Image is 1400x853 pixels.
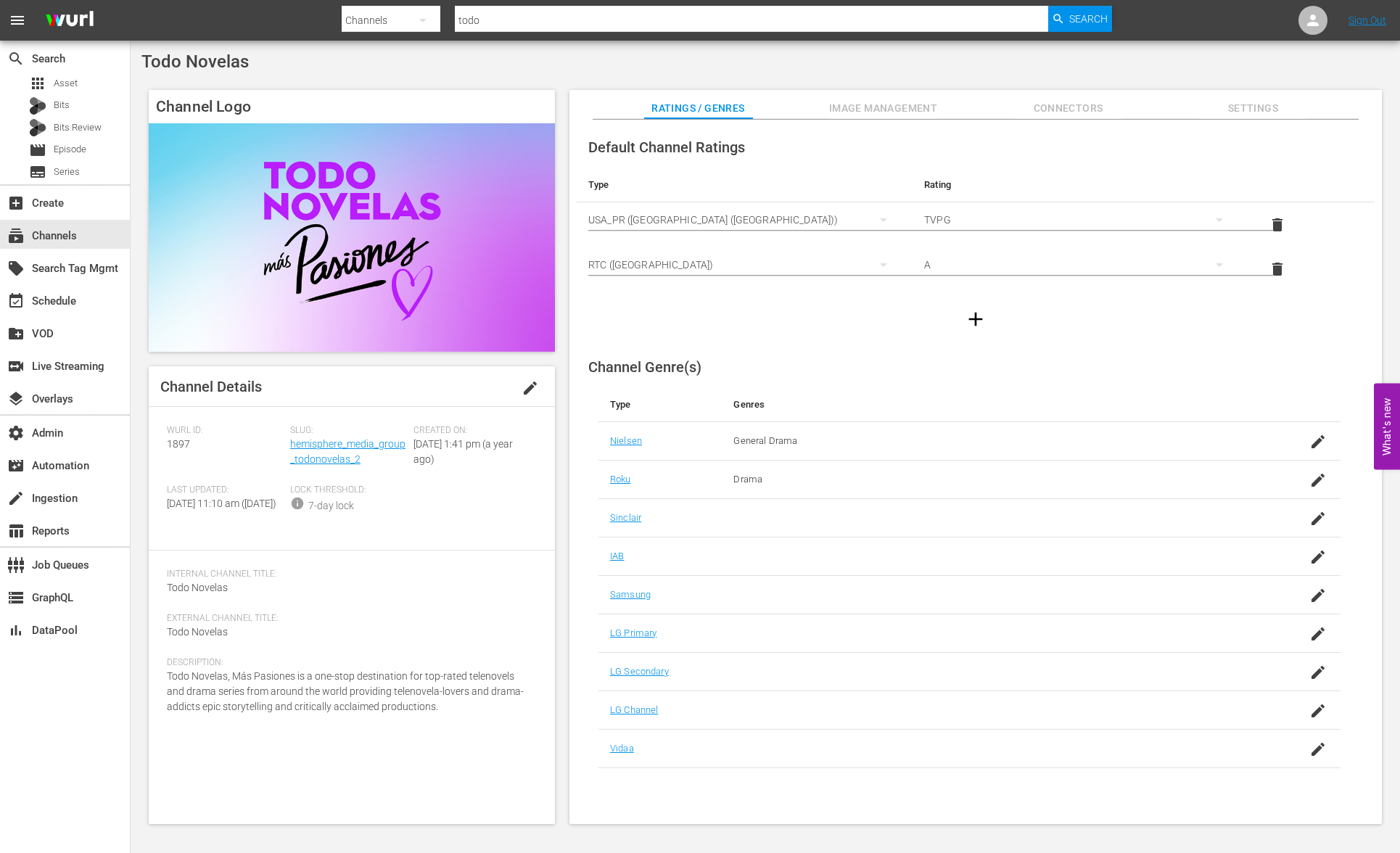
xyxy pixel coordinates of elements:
span: Wurl ID: [167,425,283,437]
span: Lock Threshold: [290,485,406,496]
span: info [290,496,305,511]
button: Search [1048,6,1112,32]
span: Last Updated: [167,485,283,496]
span: Episode [54,142,86,157]
div: 7-day lock [308,498,354,514]
span: Todo Novelas [167,582,228,593]
span: search [7,50,25,67]
button: Open Feedback Widget [1374,384,1400,470]
span: Job Queues [7,556,25,574]
th: Type [577,168,913,202]
span: delete [1269,260,1286,278]
a: Sign Out [1348,15,1386,26]
span: Create [7,194,25,212]
span: [DATE] 11:10 am ([DATE]) [167,498,276,509]
table: simple table [577,168,1375,292]
span: [DATE] 1:41 pm (a year ago) [413,438,513,465]
span: Search Tag Mgmt [7,260,25,277]
span: DataPool [7,622,25,639]
span: Overlays [7,390,25,408]
div: Bits [29,97,46,115]
span: Todo Novelas, Más Pasiones is a one-stop destination for top-rated telenovels and drama series fr... [167,670,524,712]
div: USA_PR ([GEOGRAPHIC_DATA] ([GEOGRAPHIC_DATA])) [588,199,901,240]
span: Channel Genre(s) [588,358,701,376]
span: Live Streaming [7,358,25,375]
span: Description: [167,657,530,669]
a: Nielsen [610,435,642,446]
span: Asset [54,76,78,91]
a: Samsung [610,589,651,600]
span: Bits [54,98,70,112]
span: Settings [1199,99,1308,118]
button: edit [513,371,548,405]
span: External Channel Title: [167,613,530,625]
a: hemisphere_media_group_todonovelas_2 [290,438,405,465]
a: LG Primary [610,627,656,638]
span: Asset [29,75,46,92]
span: Bits Review [54,120,102,135]
span: Todo Novelas [141,51,249,72]
div: RTC ([GEOGRAPHIC_DATA]) [588,244,901,285]
span: Admin [7,424,25,442]
button: delete [1260,252,1295,287]
span: VOD [7,325,25,342]
span: Slug: [290,425,406,437]
span: GraphQL [7,589,25,606]
span: Reports [7,522,25,540]
span: edit [522,379,539,397]
span: Todo Novelas [167,626,228,638]
span: Series [29,163,46,181]
span: menu [9,12,26,29]
span: Connectors [1014,99,1123,118]
span: 1897 [167,438,190,450]
span: Image Management [829,99,938,118]
span: Episode [29,141,46,159]
span: Internal Channel Title: [167,569,530,580]
span: Schedule [7,292,25,310]
span: Automation [7,457,25,474]
a: LG Channel [610,704,658,715]
span: Ratings / Genres [644,99,753,118]
a: IAB [610,551,624,561]
span: Channel Details [160,378,262,395]
span: Ingestion [7,490,25,507]
div: TVPG [924,199,1237,240]
a: Vidaa [610,743,634,754]
div: Bits Review [29,119,46,136]
a: Roku [610,474,631,485]
span: delete [1269,216,1286,234]
button: delete [1260,207,1295,242]
div: A [924,244,1237,285]
th: Genres [722,387,1258,422]
th: Type [598,387,722,422]
a: LG Secondary [610,666,669,677]
h4: Channel Logo [149,90,555,123]
span: Search [1069,6,1108,32]
span: Series [54,165,80,179]
th: Rating [913,168,1248,202]
img: Todo Novelas [149,123,555,352]
a: Sinclair [610,512,641,523]
img: ans4CAIJ8jUAAAAAAAAAAAAAAAAAAAAAAAAgQb4GAAAAAAAAAAAAAAAAAAAAAAAAJMjXAAAAAAAAAAAAAAAAAAAAAAAAgAT5G... [35,4,104,38]
span: Default Channel Ratings [588,139,745,156]
span: Created On: [413,425,530,437]
span: Channels [7,227,25,244]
